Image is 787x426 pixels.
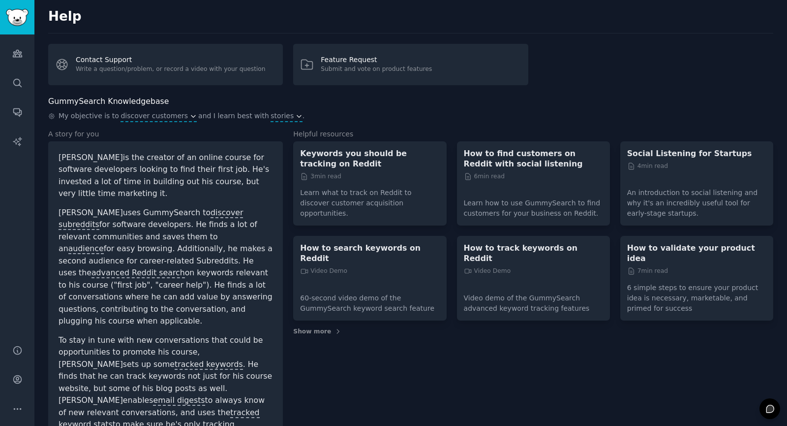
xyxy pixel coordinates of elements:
span: 4 min read [627,162,668,171]
a: Social Listening for Startups [627,148,766,159]
button: stories [271,111,302,121]
span: and I learn best with [198,111,269,122]
span: 3 min read [300,172,341,181]
img: GummySearch logo [6,9,29,26]
div: . [48,111,773,122]
span: tracked keywords [175,360,243,370]
span: Show more [293,328,331,336]
div: Submit and vote on product features [321,65,432,74]
a: Feature RequestSubmit and vote on product features [293,44,528,85]
span: email digests [153,395,205,406]
div: Feature Request [321,55,432,65]
p: An introduction to social listening and why it's an incredibly useful tool for early-stage startups. [627,181,766,219]
p: 60-second video demo of the GummySearch keyword search feature [300,286,439,314]
a: How to track keywords on Reddit [464,243,603,263]
p: [PERSON_NAME] is the creator of an online course for software developers looking to find their fi... [59,152,272,200]
p: Video demo of the GummySearch advanced keyword tracking features [464,286,603,314]
a: Keywords you should be tracking on Reddit [300,148,439,169]
span: 6 min read [464,172,505,181]
h2: Help [48,9,773,25]
p: Learn how to use GummySearch to find customers for your business on Reddit. [464,191,603,219]
button: discover customers [121,111,196,121]
p: Learn what to track on Reddit to discover customer acquisition opportunities. [300,181,439,219]
h2: GummySearch Knowledgebase [48,96,169,108]
span: 7 min read [627,267,668,276]
span: My objective is to [59,111,119,122]
span: stories [271,111,294,121]
a: How to search keywords on Reddit [300,243,439,263]
a: How to find customers on Reddit with social listening [464,148,603,169]
h3: Helpful resources [293,129,773,139]
span: discover customers [121,111,188,121]
p: 6 simple steps to ensure your product idea is necessary, marketable, and primed for success [627,276,766,314]
p: [PERSON_NAME] uses GummySearch to for software developers. He finds a lot of relevant communities... [59,207,272,328]
span: Video Demo [300,267,347,276]
span: advanced Reddit search [91,268,185,278]
span: Video Demo [464,267,511,276]
a: Contact SupportWrite a question/problem, or record a video with your question [48,44,283,85]
a: How to validate your product idea [627,243,766,263]
h3: A story for you [48,129,283,139]
span: audience [68,244,104,254]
